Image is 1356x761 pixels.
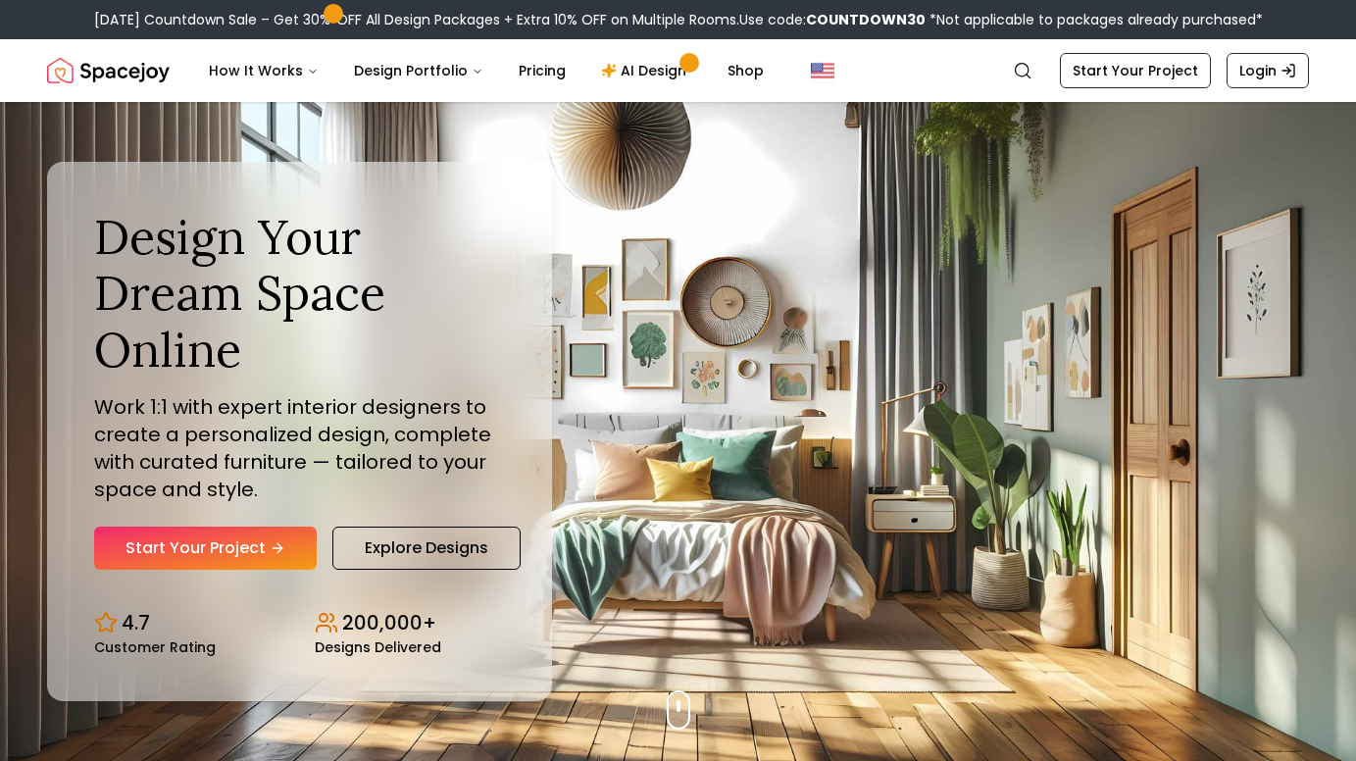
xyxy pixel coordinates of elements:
[342,609,436,636] p: 200,000+
[811,59,834,82] img: United States
[94,527,317,570] a: Start Your Project
[1060,53,1211,88] a: Start Your Project
[712,51,779,90] a: Shop
[338,51,499,90] button: Design Portfolio
[47,51,170,90] img: Spacejoy Logo
[1227,53,1309,88] a: Login
[94,209,505,379] h1: Design Your Dream Space Online
[47,51,170,90] a: Spacejoy
[332,527,521,570] a: Explore Designs
[94,10,1263,29] div: [DATE] Countdown Sale – Get 30% OFF All Design Packages + Extra 10% OFF on Multiple Rooms.
[503,51,581,90] a: Pricing
[94,640,216,654] small: Customer Rating
[122,609,150,636] p: 4.7
[806,10,926,29] b: COUNTDOWN30
[193,51,334,90] button: How It Works
[47,39,1309,102] nav: Global
[926,10,1263,29] span: *Not applicable to packages already purchased*
[315,640,441,654] small: Designs Delivered
[94,593,505,654] div: Design stats
[739,10,926,29] span: Use code:
[585,51,708,90] a: AI Design
[193,51,779,90] nav: Main
[94,393,505,503] p: Work 1:1 with expert interior designers to create a personalized design, complete with curated fu...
